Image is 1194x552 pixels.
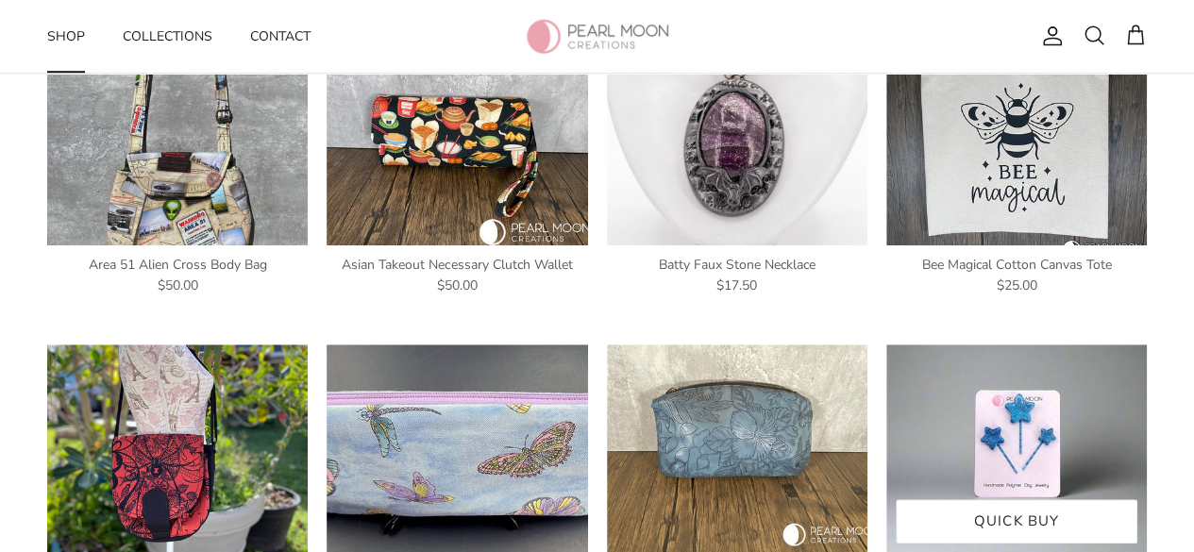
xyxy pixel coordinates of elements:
[1034,25,1064,47] a: Account
[47,37,308,245] img: Area 51 Alien Cross Body Bag - Pearl Moon Creations
[327,255,587,276] div: Asian Takeout Necessary Clutch Wallet
[47,255,308,297] a: Area 51 Alien Cross Body Bag $50.00
[30,6,102,67] a: Shop
[47,255,308,276] div: Area 51 Alien Cross Body Bag
[233,6,328,67] a: Contact
[607,255,867,276] div: Batty Faux Stone Necklace
[886,37,1147,245] img: Bee Magical Cotton Canvas Tote - Pearl Moon Creations
[996,276,1036,296] span: $25.00
[886,255,1147,276] div: Bee Magical Cotton Canvas Tote
[896,499,1137,544] a: Quick buy
[158,276,198,296] span: $50.00
[527,19,668,54] img: Pearl Moon Creations
[327,37,587,245] img: Asian Takeout Necessary Clutch Wallet - Pearl Moon Creations
[327,255,587,297] a: Asian Takeout Necessary Clutch Wallet $50.00
[716,276,757,296] span: $17.50
[437,276,478,296] span: $50.00
[607,255,867,297] a: Batty Faux Stone Necklace $17.50
[607,37,867,245] img: Batty Faux Stone Necklace - Pearl Moon Creations
[106,6,229,67] a: Collections
[886,255,1147,297] a: Bee Magical Cotton Canvas Tote $25.00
